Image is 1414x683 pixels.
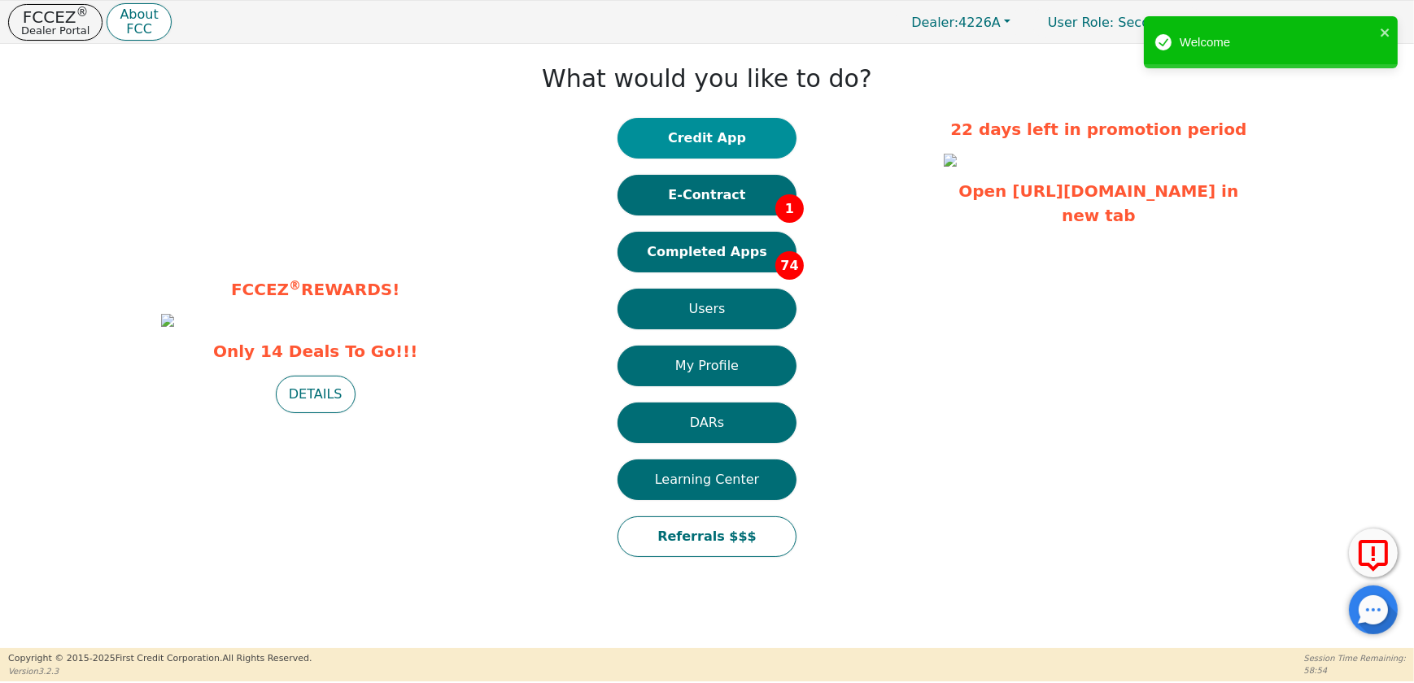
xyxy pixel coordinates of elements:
p: 22 days left in promotion period [944,117,1253,141]
button: AboutFCC [107,3,171,41]
button: DETAILS [276,376,356,413]
button: close [1380,23,1391,41]
button: Dealer:4226A [894,10,1028,35]
p: About [120,8,158,21]
p: Secondary [1032,7,1203,38]
button: E-Contract1 [618,175,796,215]
a: Open [URL][DOMAIN_NAME] in new tab [958,181,1238,225]
button: DARs [618,402,796,443]
button: FCCEZ®Dealer Portal [8,4,103,41]
sup: ® [76,5,89,20]
p: Copyright © 2015- 2025 First Credit Corporation. [8,652,312,666]
img: 1c663818-651e-43c6-9bb4-08e50e5f5ce7 [161,314,174,327]
h1: What would you like to do? [542,64,872,94]
button: Report Error to FCC [1349,529,1398,577]
span: Only 14 Deals To Go!!! [161,339,470,363]
button: Completed Apps74 [618,232,796,272]
p: FCC [120,23,158,36]
span: 1 [775,194,804,223]
p: Version 3.2.3 [8,665,312,677]
button: Referrals $$$ [618,516,796,557]
button: Learning Center [618,459,796,500]
button: My Profile [618,346,796,386]
p: Dealer Portal [21,25,89,36]
button: 4226A:[PERSON_NAME] [1207,10,1406,35]
sup: ® [289,278,301,293]
img: 3902935d-268d-4438-91d6-d146539cf04d [944,154,957,167]
p: FCCEZ REWARDS! [161,277,470,302]
span: All Rights Reserved. [222,653,312,663]
p: FCCEZ [21,9,89,25]
button: Users [618,289,796,329]
p: Session Time Remaining: [1304,652,1406,664]
button: Credit App [618,118,796,159]
a: User Role: Secondary [1032,7,1203,38]
p: 58:54 [1304,664,1406,676]
div: Welcome [1180,33,1375,52]
span: User Role : [1048,15,1114,30]
span: 74 [775,251,804,280]
span: Dealer: [911,15,958,30]
span: 4226A [911,15,1001,30]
